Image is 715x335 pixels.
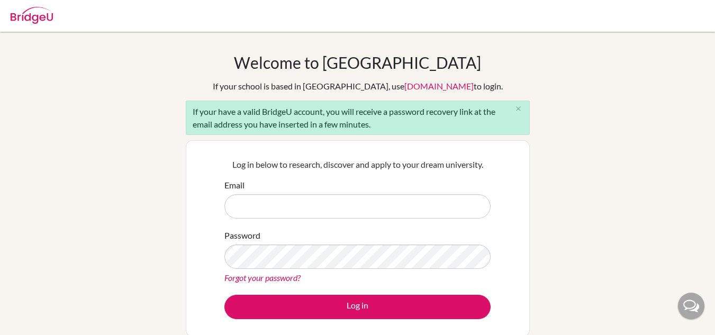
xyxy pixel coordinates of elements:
[224,179,245,192] label: Email
[213,80,503,93] div: If your school is based in [GEOGRAPHIC_DATA], use to login.
[224,158,491,171] p: Log in below to research, discover and apply to your dream university.
[234,53,481,72] h1: Welcome to [GEOGRAPHIC_DATA]
[514,105,522,113] i: close
[404,81,474,91] a: [DOMAIN_NAME]
[508,101,529,117] button: Close
[11,7,53,24] img: Bridge-U
[186,101,530,135] div: If your have a valid BridgeU account, you will receive a password recovery link at the email addr...
[224,229,260,242] label: Password
[224,295,491,319] button: Log in
[224,273,301,283] a: Forgot your password?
